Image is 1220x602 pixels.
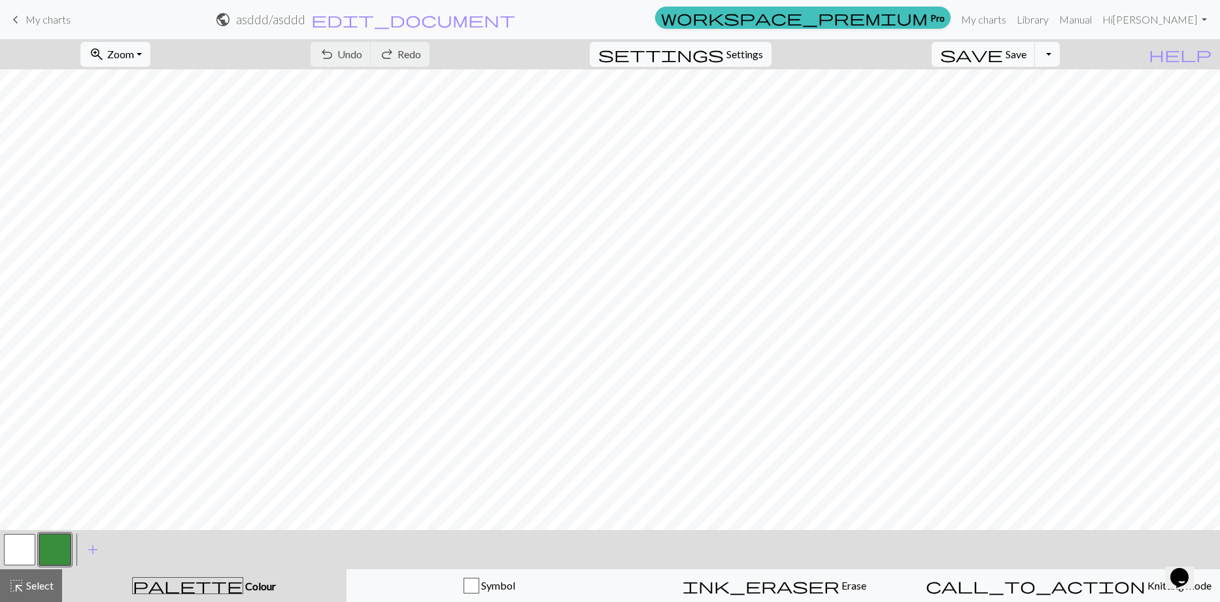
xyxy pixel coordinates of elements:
[89,45,105,63] span: zoom_in
[311,10,515,29] span: edit_document
[940,45,1003,63] span: save
[80,42,150,67] button: Zoom
[1006,48,1026,60] span: Save
[839,579,866,592] span: Erase
[655,7,951,29] a: Pro
[932,42,1036,67] button: Save
[1097,7,1212,33] a: Hi[PERSON_NAME]
[598,46,724,62] i: Settings
[726,46,763,62] span: Settings
[25,13,71,26] span: My charts
[107,48,134,60] span: Zoom
[1145,579,1212,592] span: Knitting mode
[8,10,24,29] span: keyboard_arrow_left
[1165,550,1207,589] iframe: chat widget
[215,10,231,29] span: public
[347,569,632,602] button: Symbol
[1054,7,1097,33] a: Manual
[236,12,305,27] h2: asddd / asddd
[590,42,771,67] button: SettingsSettings
[926,576,1145,595] span: call_to_action
[683,576,839,595] span: ink_eraser
[8,9,71,31] a: My charts
[632,569,917,602] button: Erase
[956,7,1011,33] a: My charts
[598,45,724,63] span: settings
[1011,7,1054,33] a: Library
[479,579,515,592] span: Symbol
[661,9,928,27] span: workspace_premium
[1149,45,1212,63] span: help
[8,576,24,595] span: highlight_alt
[917,569,1220,602] button: Knitting mode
